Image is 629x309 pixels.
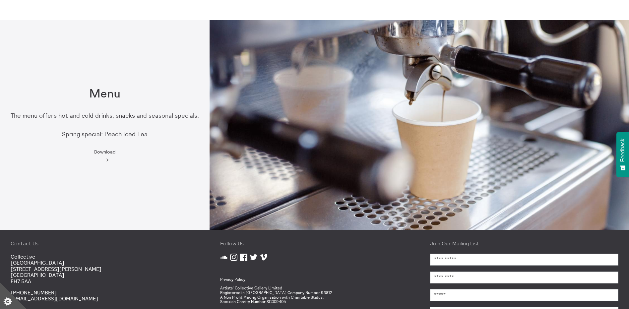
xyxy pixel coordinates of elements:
h1: Menu [89,87,120,101]
h4: Contact Us [11,240,199,246]
p: The menu offers hot and cold drinks, snacks and seasonal specials. [11,112,199,119]
p: Collective [GEOGRAPHIC_DATA] [STREET_ADDRESS][PERSON_NAME] [GEOGRAPHIC_DATA] EH7 5AA [11,254,199,284]
a: [EMAIL_ADDRESS][DOMAIN_NAME] [11,295,98,302]
span: Feedback [620,139,626,162]
img: 3 min [210,20,629,230]
h4: Follow Us [220,240,409,246]
a: Privacy Policy [220,277,245,282]
p: [PHONE_NUMBER] [11,289,199,302]
p: Spring special: Peach Iced Tea [62,131,148,138]
span: Download [94,149,115,154]
p: Artists' Collective Gallery Limited Registered in [GEOGRAPHIC_DATA] Company Number 93812 A Non Pr... [220,286,409,304]
h4: Join Our Mailing List [430,240,618,246]
button: Feedback - Show survey [616,132,629,177]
